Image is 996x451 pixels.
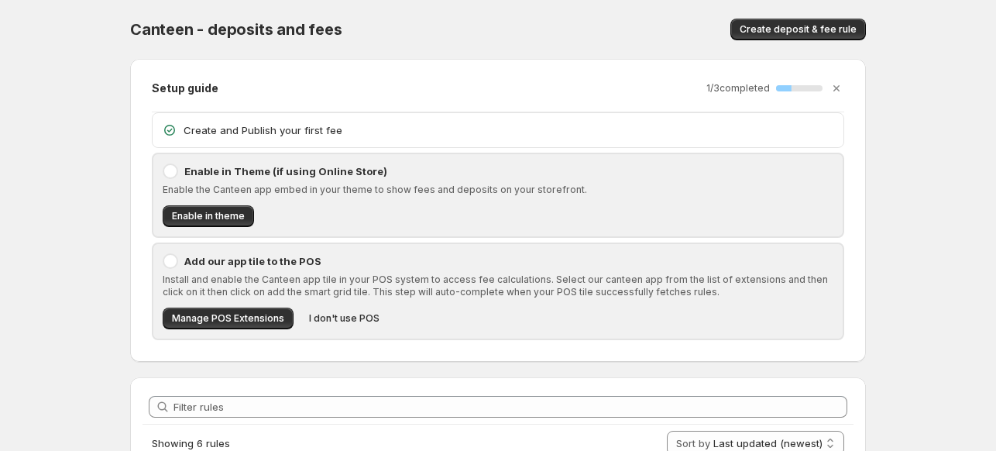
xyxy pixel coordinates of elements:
[163,308,294,329] button: Manage POS Extensions
[172,312,284,325] span: Manage POS Extensions
[706,82,770,95] p: 1 / 3 completed
[172,210,245,222] span: Enable in theme
[184,164,833,179] p: Enable in Theme (if using Online Store)
[163,205,254,227] button: Enable in theme
[130,20,342,39] span: Canteen - deposits and fees
[740,23,857,36] span: Create deposit & fee rule
[184,253,833,269] p: Add our app tile to the POS
[152,437,230,449] span: Showing 6 rules
[152,81,218,96] h2: Setup guide
[730,19,866,40] button: Create deposit & fee rule
[163,274,833,298] p: Install and enable the Canteen app tile in your POS system to access fee calculations. Select our...
[309,312,380,325] span: I don't use POS
[163,184,833,196] p: Enable the Canteen app embed in your theme to show fees and deposits on your storefront.
[826,77,847,99] button: Dismiss setup guide
[300,308,389,329] button: I don't use POS
[173,396,847,418] input: Filter rules
[184,122,834,138] p: Create and Publish your first fee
